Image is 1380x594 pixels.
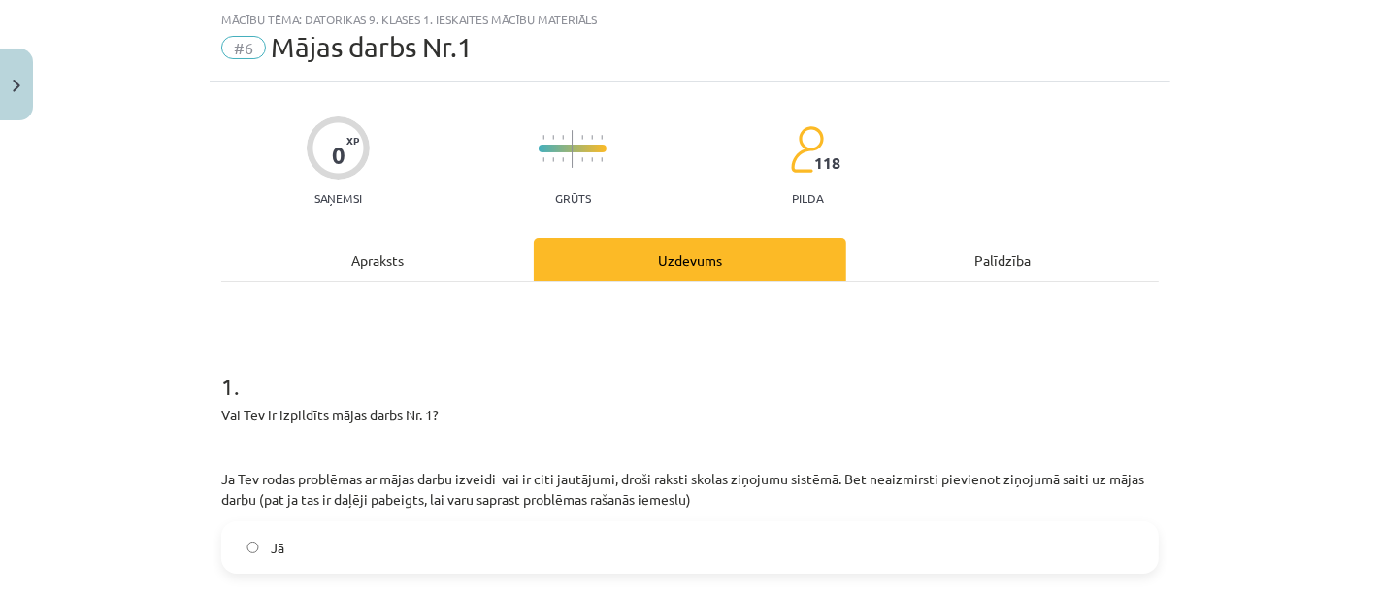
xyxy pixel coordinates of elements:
[271,31,473,63] span: Mājas darbs Nr.1
[542,135,544,140] img: icon-short-line-57e1e144782c952c97e751825c79c345078a6d821885a25fce030b3d8c18986b.svg
[591,135,593,140] img: icon-short-line-57e1e144782c952c97e751825c79c345078a6d821885a25fce030b3d8c18986b.svg
[221,13,1159,26] div: Mācību tēma: Datorikas 9. klases 1. ieskaites mācību materiāls
[555,191,591,205] p: Grūts
[534,238,846,281] div: Uzdevums
[271,538,284,558] span: Jā
[552,157,554,162] img: icon-short-line-57e1e144782c952c97e751825c79c345078a6d821885a25fce030b3d8c18986b.svg
[246,542,259,554] input: Jā
[221,469,1159,510] p: Ja Tev rodas problēmas ar mājas darbu izveidi vai ir citi jautājumi, droši raksti skolas ziņojumu...
[581,135,583,140] img: icon-short-line-57e1e144782c952c97e751825c79c345078a6d821885a25fce030b3d8c18986b.svg
[221,36,266,59] span: #6
[591,157,593,162] img: icon-short-line-57e1e144782c952c97e751825c79c345078a6d821885a25fce030b3d8c18986b.svg
[552,135,554,140] img: icon-short-line-57e1e144782c952c97e751825c79c345078a6d821885a25fce030b3d8c18986b.svg
[13,80,20,92] img: icon-close-lesson-0947bae3869378f0d4975bcd49f059093ad1ed9edebbc8119c70593378902aed.svg
[581,157,583,162] img: icon-short-line-57e1e144782c952c97e751825c79c345078a6d821885a25fce030b3d8c18986b.svg
[601,135,603,140] img: icon-short-line-57e1e144782c952c97e751825c79c345078a6d821885a25fce030b3d8c18986b.svg
[346,135,359,146] span: XP
[846,238,1159,281] div: Palīdzība
[814,154,840,172] span: 118
[792,191,823,205] p: pilda
[307,191,370,205] p: Saņemsi
[601,157,603,162] img: icon-short-line-57e1e144782c952c97e751825c79c345078a6d821885a25fce030b3d8c18986b.svg
[221,339,1159,399] h1: 1 .
[572,130,574,168] img: icon-long-line-d9ea69661e0d244f92f715978eff75569469978d946b2353a9bb055b3ed8787d.svg
[562,135,564,140] img: icon-short-line-57e1e144782c952c97e751825c79c345078a6d821885a25fce030b3d8c18986b.svg
[542,157,544,162] img: icon-short-line-57e1e144782c952c97e751825c79c345078a6d821885a25fce030b3d8c18986b.svg
[332,142,345,169] div: 0
[562,157,564,162] img: icon-short-line-57e1e144782c952c97e751825c79c345078a6d821885a25fce030b3d8c18986b.svg
[790,125,824,174] img: students-c634bb4e5e11cddfef0936a35e636f08e4e9abd3cc4e673bd6f9a4125e45ecb1.svg
[221,238,534,281] div: Apraksts
[221,405,1159,425] p: Vai Tev ir izpildīts mājas darbs Nr. 1?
